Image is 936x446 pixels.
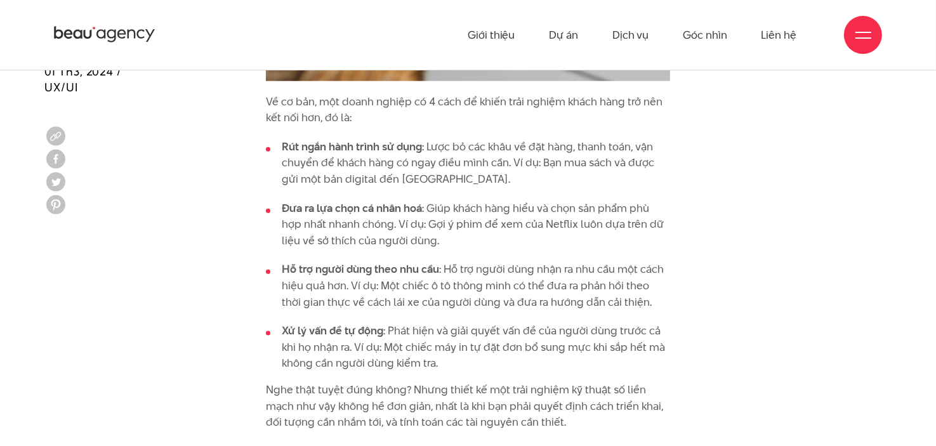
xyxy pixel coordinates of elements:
[266,139,671,188] li: : Lược bỏ các khâu về đặt hàng, thanh toán, vận chuyển để khách hàng có ngay điều mình cần. Ví dụ...
[282,261,439,277] strong: Hỗ trợ người dùng theo nhu cầu
[266,261,671,310] li: : Hỗ trợ người dùng nhận ra nhu cầu một cách hiệu quả hơn. Ví dụ: Một chiếc ô tô thông minh có th...
[266,323,671,372] li: : Phát hiện và giải quyết vấn đề của người dùng trước cả khi họ nhận ra. Ví dụ: Một chiếc máy in ...
[44,63,122,95] span: 01 Th3, 2024 / UX/UI
[282,139,422,154] strong: Rút ngắn hành trình sử dụng
[282,200,422,216] strong: Đưa ra lựa chọn cá nhân hoá
[266,94,671,126] p: Về cơ bản, một doanh nghiệp có 4 cách để khiến trải nghiệm khách hàng trở nên kết nối hơn, đó là:
[282,323,383,338] strong: Xử lý vấn đề tự động
[266,382,671,431] p: Nghe thật tuyệt đúng không? Nhưng thiết kế một trải nghiệm kỹ thuật số liền mạch như vậy không hề...
[266,200,671,249] li: : Giúp khách hàng hiểu và chọn sản phẩm phù hợp nhất nhanh chóng. Ví dụ: Gợi ý phim để xem của Ne...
